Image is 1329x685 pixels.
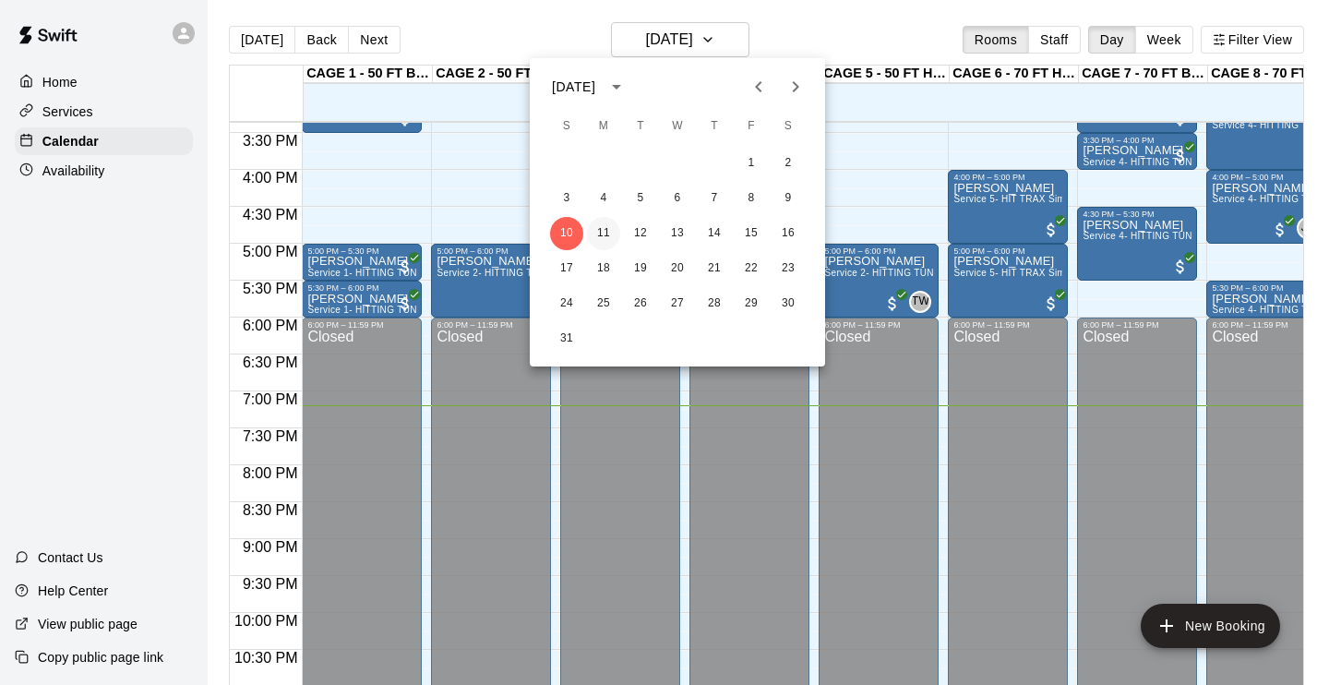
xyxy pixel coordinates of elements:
[624,252,657,285] button: 19
[698,108,731,145] span: Thursday
[772,287,805,320] button: 30
[550,217,583,250] button: 10
[587,217,620,250] button: 11
[772,252,805,285] button: 23
[624,217,657,250] button: 12
[777,68,814,105] button: Next month
[661,287,694,320] button: 27
[661,182,694,215] button: 6
[550,252,583,285] button: 17
[698,217,731,250] button: 14
[772,182,805,215] button: 9
[550,287,583,320] button: 24
[661,252,694,285] button: 20
[661,217,694,250] button: 13
[550,322,583,355] button: 31
[772,217,805,250] button: 16
[735,287,768,320] button: 29
[735,182,768,215] button: 8
[587,287,620,320] button: 25
[772,108,805,145] span: Saturday
[698,287,731,320] button: 28
[661,108,694,145] span: Wednesday
[740,68,777,105] button: Previous month
[735,147,768,180] button: 1
[698,252,731,285] button: 21
[698,182,731,215] button: 7
[552,78,595,97] div: [DATE]
[587,108,620,145] span: Monday
[735,108,768,145] span: Friday
[624,287,657,320] button: 26
[624,108,657,145] span: Tuesday
[550,182,583,215] button: 3
[772,147,805,180] button: 2
[735,252,768,285] button: 22
[601,71,632,102] button: calendar view is open, switch to year view
[624,182,657,215] button: 5
[550,108,583,145] span: Sunday
[587,252,620,285] button: 18
[735,217,768,250] button: 15
[587,182,620,215] button: 4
